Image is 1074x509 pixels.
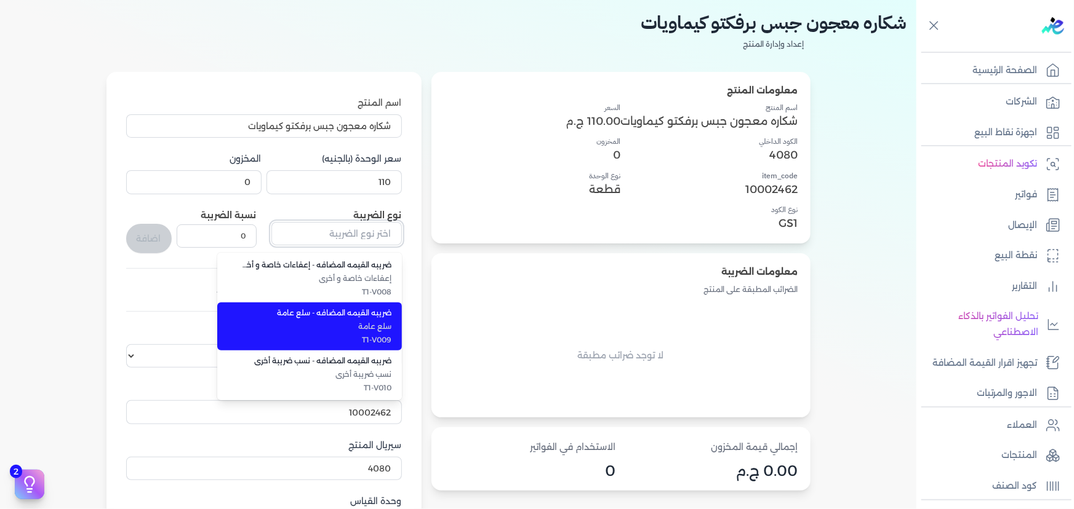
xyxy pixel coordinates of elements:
h4: نوع الكود [621,204,798,215]
a: الاجور والمرتبات [916,381,1067,406]
label: نسبة الضريبة [201,210,257,221]
p: الاجور والمرتبات [977,385,1037,401]
h4: اسم المنتج [621,102,798,113]
button: 2 [15,470,44,499]
h4: السعر [444,102,621,113]
a: الإيصال [916,213,1067,239]
a: التقارير [916,274,1067,299]
p: إعداد وإدارة المنتج [641,36,907,52]
input: نسبة الضريبة [177,224,257,248]
label: وحدة القياس [126,495,402,508]
h2: شكاره معجون جبس برفكتو كيماويات [641,9,907,36]
p: تحليل الفواتير بالذكاء الاصطناعي [923,309,1038,340]
p: لا توجد ضرائب مطبقة [578,348,664,364]
p: 4080 [621,147,798,163]
p: 10002462 [621,181,798,197]
span: ضريبه القيمه المضافه - سلع عامة [242,307,392,318]
ul: اختر نوع الضريبة [217,253,402,400]
div: لم يتم إضافة ضرائب بعد [126,283,402,296]
label: المخزون [126,152,262,165]
button: اختر نوع الضريبة [271,222,402,250]
p: قطعة [444,181,621,197]
span: سلع عامة [242,321,392,332]
h4: نوع الوحدة [444,170,621,181]
label: كود GS1 [126,382,402,395]
a: اجهزة نقاط البيع [916,120,1067,146]
p: الاستخدام في الفواتير [444,440,616,456]
a: العملاء [916,412,1067,438]
span: معلومات المنتج [727,85,798,96]
p: 0 [444,147,621,163]
p: الضرائب المطبقة على المنتج [444,282,798,298]
a: فواتير [916,182,1067,208]
span: ضريبه القيمه المضافه - نسب ضريبة أخرى [242,355,392,366]
img: logo [1042,17,1064,34]
a: الشركات [916,89,1067,115]
input: كود GS1 [126,400,402,424]
label: سعر الوحدة (بالجنيه) [266,152,402,165]
p: الشركات [1006,94,1037,110]
input: ادخل كود المنتج لديك [126,457,402,480]
p: تجهيز اقرار القيمة المضافة [932,355,1037,371]
label: سيريال المنتج [126,439,402,452]
label: نوع الكود [126,326,402,339]
p: شكاره معجون جبس برفكتو كيماويات [621,113,798,129]
p: المنتجات [1001,448,1037,464]
a: الصفحة الرئيسية [916,58,1067,84]
a: تكويد المنتجات [916,151,1067,177]
span: T1-V010 [242,382,392,393]
p: نقطة البيع [995,248,1037,264]
h4: الكود الداخلي [621,136,798,147]
a: تحليل الفواتير بالذكاء الاصطناعي [916,304,1067,345]
a: تجهيز اقرار القيمة المضافة [916,350,1067,376]
a: كود الصنف [916,473,1067,499]
input: 00000 [126,170,262,194]
p: 0 [444,463,616,479]
input: 00000 [266,170,402,194]
p: فواتير [1015,187,1037,203]
a: نقطة البيع [916,243,1067,269]
p: الإيصال [1008,218,1037,234]
p: اجهزة نقاط البيع [974,125,1037,141]
span: T1-V008 [242,286,392,298]
h4: المخزون [444,136,621,147]
label: اسم المنتج [126,97,402,109]
p: التقارير [1012,278,1037,294]
span: إعفاءات خاصة و أخرى [242,273,392,284]
span: T1-V009 [242,334,392,345]
input: اكتب اسم المنتج هنا [126,114,402,138]
p: تكويد المنتجات [978,156,1037,172]
h4: item_code [621,170,798,181]
p: كود الصنف [992,478,1037,494]
span: ضريبه القيمه المضافه - إعفاءات خاصة و أخرى [242,259,392,270]
p: 110.00 ج.م [444,113,621,129]
p: 0.00 ج.م [626,463,798,479]
span: 2 [10,465,22,478]
input: اختر نوع الضريبة [271,222,402,245]
p: إجمالي قيمة المخزون [626,440,798,456]
label: نوع الضريبة [354,210,402,221]
p: العملاء [1007,417,1037,433]
span: معلومات الضريبة [722,266,798,277]
span: نسب ضريبة أخرى [242,369,392,380]
a: المنتجات [916,443,1067,468]
p: الصفحة الرئيسية [972,63,1037,79]
p: GS1 [621,215,798,231]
